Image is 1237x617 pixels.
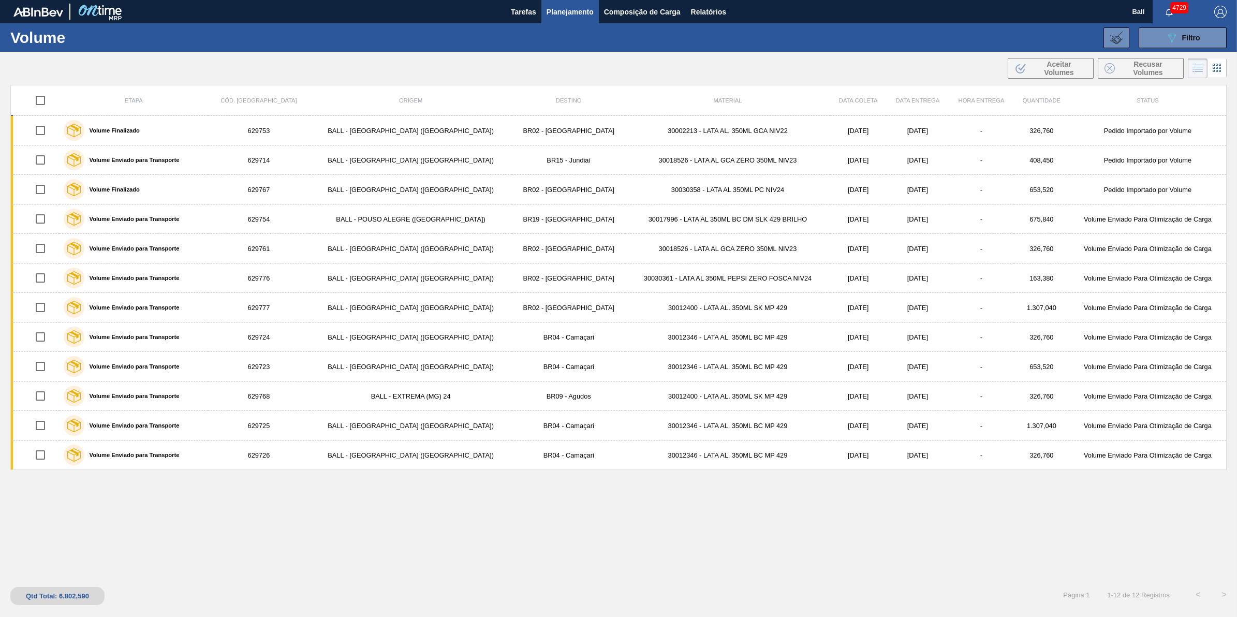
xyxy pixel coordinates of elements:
td: - [949,381,1014,411]
td: BR15 - Jundiaí [512,145,625,175]
td: [DATE] [886,204,949,234]
span: Data Entrega [895,97,939,104]
td: 326,760 [1014,116,1069,145]
td: 1.307,040 [1014,411,1069,440]
span: Status [1137,97,1158,104]
a: Volume Enviado para Transporte629714BALL - [GEOGRAPHIC_DATA] ([GEOGRAPHIC_DATA])BR15 - Jundiaí300... [11,145,1227,175]
td: BALL - [GEOGRAPHIC_DATA] ([GEOGRAPHIC_DATA]) [310,411,512,440]
span: Filtro [1182,34,1200,42]
td: 629723 [208,352,310,381]
a: Volume Enviado para Transporte629776BALL - [GEOGRAPHIC_DATA] ([GEOGRAPHIC_DATA])BR02 - [GEOGRAPHI... [11,263,1227,293]
td: BALL - POUSO ALEGRE ([GEOGRAPHIC_DATA]) [310,204,512,234]
td: - [949,293,1014,322]
td: [DATE] [886,145,949,175]
td: 30012346 - LATA AL. 350ML BC MP 429 [625,352,830,381]
td: [DATE] [886,234,949,263]
td: [DATE] [830,352,887,381]
td: - [949,145,1014,175]
td: BALL - [GEOGRAPHIC_DATA] ([GEOGRAPHIC_DATA]) [310,322,512,352]
button: < [1185,582,1211,608]
h1: Volume [10,32,170,43]
td: 30030358 - LATA AL 350ML PC NIV24 [625,175,830,204]
label: Volume Enviado para Transporte [84,304,180,311]
button: Aceitar Volumes [1008,58,1094,79]
td: 30018526 - LATA AL GCA ZERO 350ML NIV23 [625,145,830,175]
td: [DATE] [886,175,949,204]
span: Aceitar Volumes [1031,60,1087,77]
td: 163,380 [1014,263,1069,293]
span: Material [713,97,742,104]
td: 326,760 [1014,440,1069,470]
td: [DATE] [886,381,949,411]
td: 629753 [208,116,310,145]
span: Data coleta [839,97,878,104]
button: Importar Negociações de Volume [1103,27,1129,48]
td: 326,760 [1014,322,1069,352]
td: [DATE] [830,204,887,234]
label: Volume Finalizado [84,186,140,193]
td: Volume Enviado Para Otimização de Carga [1069,352,1227,381]
td: Volume Enviado Para Otimização de Carga [1069,381,1227,411]
td: 30012400 - LATA AL. 350ML SK MP 429 [625,293,830,322]
td: Volume Enviado Para Otimização de Carga [1069,411,1227,440]
td: 629776 [208,263,310,293]
button: Notificações [1153,5,1186,19]
td: Volume Enviado Para Otimização de Carga [1069,204,1227,234]
label: Volume Enviado para Transporte [84,393,180,399]
label: Volume Enviado para Transporte [84,157,180,163]
td: 629767 [208,175,310,204]
img: Logout [1214,6,1227,18]
td: [DATE] [830,116,887,145]
td: BR04 - Camaçari [512,411,625,440]
td: 30012346 - LATA AL. 350ML BC MP 429 [625,322,830,352]
td: [DATE] [886,263,949,293]
a: Volume Enviado para Transporte629723BALL - [GEOGRAPHIC_DATA] ([GEOGRAPHIC_DATA])BR04 - Camaçari30... [11,352,1227,381]
td: BALL - [GEOGRAPHIC_DATA] ([GEOGRAPHIC_DATA]) [310,234,512,263]
td: Volume Enviado Para Otimização de Carga [1069,263,1227,293]
td: - [949,234,1014,263]
div: Qtd Total: 6.802,590 [18,592,97,600]
td: - [949,175,1014,204]
td: Pedido Importado por Volume [1069,145,1227,175]
div: Visão em Cards [1207,58,1227,78]
td: 30018526 - LATA AL GCA ZERO 350ML NIV23 [625,234,830,263]
span: Recusar Volumes [1119,60,1177,77]
td: 629777 [208,293,310,322]
td: BR04 - Camaçari [512,440,625,470]
td: BALL - [GEOGRAPHIC_DATA] ([GEOGRAPHIC_DATA]) [310,293,512,322]
td: 629725 [208,411,310,440]
td: 629724 [208,322,310,352]
label: Volume Enviado para Transporte [84,216,180,222]
td: Volume Enviado Para Otimização de Carga [1069,440,1227,470]
td: Volume Enviado Para Otimização de Carga [1069,293,1227,322]
td: BR02 - [GEOGRAPHIC_DATA] [512,116,625,145]
span: Composição de Carga [604,6,681,18]
label: Volume Finalizado [84,127,140,134]
button: Recusar Volumes [1098,58,1184,79]
td: 675,840 [1014,204,1069,234]
span: Planejamento [547,6,594,18]
td: BALL - [GEOGRAPHIC_DATA] ([GEOGRAPHIC_DATA]) [310,263,512,293]
a: Volume Enviado para Transporte629724BALL - [GEOGRAPHIC_DATA] ([GEOGRAPHIC_DATA])BR04 - Camaçari30... [11,322,1227,352]
td: BR02 - [GEOGRAPHIC_DATA] [512,263,625,293]
td: [DATE] [830,234,887,263]
td: BR02 - [GEOGRAPHIC_DATA] [512,234,625,263]
td: Pedido Importado por Volume [1069,116,1227,145]
td: BALL - EXTREMA (MG) 24 [310,381,512,411]
td: 30012346 - LATA AL. 350ML BC MP 429 [625,440,830,470]
td: BR09 - Agudos [512,381,625,411]
td: 30030361 - LATA AL 350ML PEPSI ZERO FOSCA NIV24 [625,263,830,293]
td: [DATE] [830,263,887,293]
td: BR04 - Camaçari [512,352,625,381]
td: BR02 - [GEOGRAPHIC_DATA] [512,175,625,204]
td: 629726 [208,440,310,470]
span: 4729 [1170,2,1188,13]
span: Tarefas [511,6,536,18]
td: BR19 - [GEOGRAPHIC_DATA] [512,204,625,234]
span: Hora Entrega [959,97,1005,104]
td: [DATE] [886,352,949,381]
a: Volume Enviado para Transporte629726BALL - [GEOGRAPHIC_DATA] ([GEOGRAPHIC_DATA])BR04 - Camaçari30... [11,440,1227,470]
label: Volume Enviado para Transporte [84,452,180,458]
label: Volume Enviado para Transporte [84,363,180,370]
a: Volume Enviado para Transporte629725BALL - [GEOGRAPHIC_DATA] ([GEOGRAPHIC_DATA])BR04 - Camaçari30... [11,411,1227,440]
